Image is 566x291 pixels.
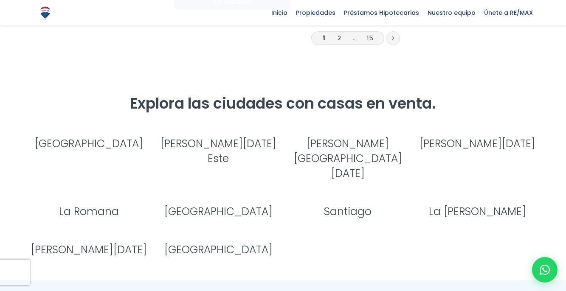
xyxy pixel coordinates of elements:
a: [GEOGRAPHIC_DATA] [164,242,273,257]
span: Propiedades [292,6,340,19]
a: [PERSON_NAME][DATE] Este [161,136,276,166]
a: La Romana [59,204,119,219]
a: ... [353,34,357,42]
a: 15 [367,34,373,42]
a: [GEOGRAPHIC_DATA] [35,136,143,151]
a: [GEOGRAPHIC_DATA] [164,204,273,219]
span: Únete a RE/MAX [480,6,537,19]
h2: Explora las ciudades con casas en venta. [29,94,537,113]
a: 2 [338,34,341,42]
span: Inicio [267,6,292,19]
a: 1 [323,34,325,42]
span: Nuestro equipo [423,6,480,19]
span: Préstamos Hipotecarios [340,6,423,19]
img: Logo de REMAX [38,6,53,20]
a: [PERSON_NAME][DATE] [420,136,535,151]
a: [PERSON_NAME][DATE] [31,242,147,257]
a: [PERSON_NAME][GEOGRAPHIC_DATA][DATE] [294,136,402,181]
a: Santiago [324,204,372,219]
a: La [PERSON_NAME] [429,204,526,219]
